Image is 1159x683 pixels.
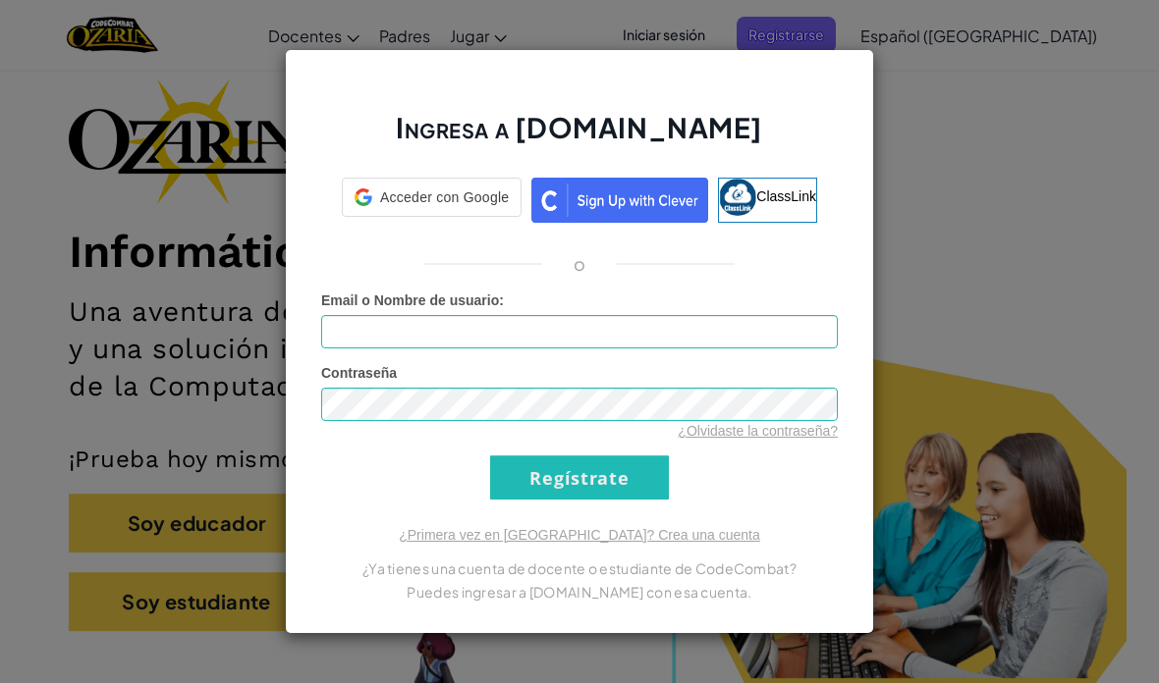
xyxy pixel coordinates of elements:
[342,178,522,217] div: Acceder con Google
[756,188,816,204] span: ClassLink
[574,252,585,276] p: o
[342,178,522,223] a: Acceder con Google
[399,527,760,543] a: ¿Primera vez en [GEOGRAPHIC_DATA]? Crea una cuenta
[321,365,397,381] span: Contraseña
[678,423,838,439] a: ¿Olvidaste la contraseña?
[531,178,708,223] img: clever_sso_button@2x.png
[719,179,756,216] img: classlink-logo-small.png
[321,290,504,310] label: :
[321,292,499,308] span: Email o Nombre de usuario
[321,109,838,166] h2: Ingresa a [DOMAIN_NAME]
[380,187,509,207] span: Acceder con Google
[321,556,838,580] p: ¿Ya tienes una cuenta de docente o estudiante de CodeCombat?
[490,455,669,499] input: Regístrate
[321,580,838,604] p: Puedes ingresar a [DOMAIN_NAME] con esa cuenta.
